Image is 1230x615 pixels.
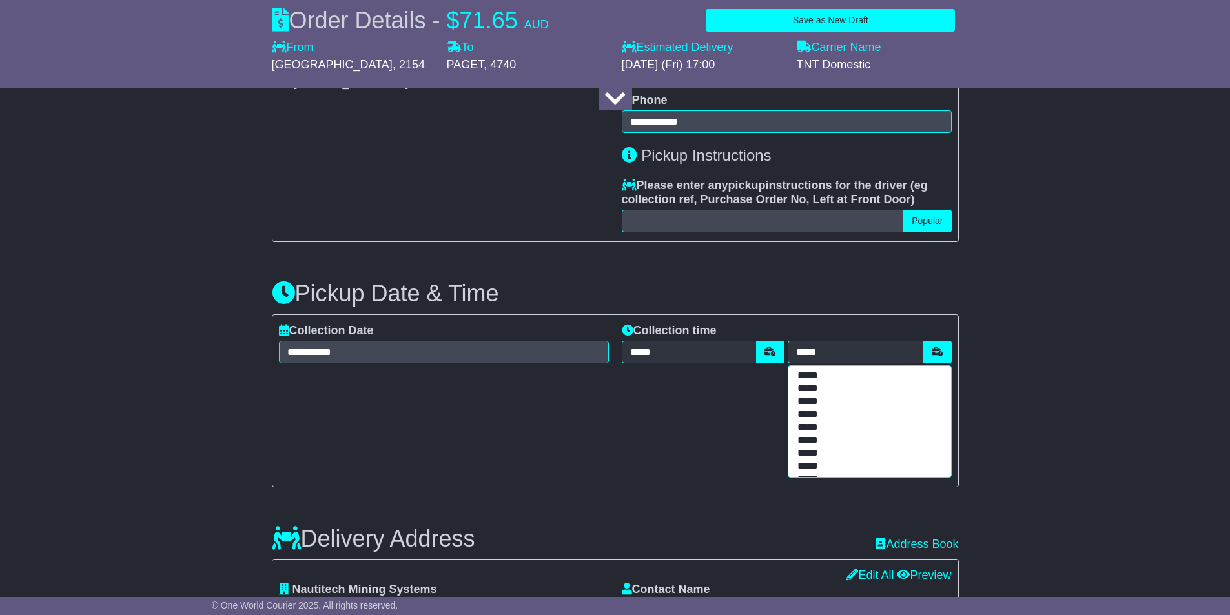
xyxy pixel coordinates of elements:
[447,41,474,55] label: To
[447,7,460,34] span: $
[622,41,784,55] label: Estimated Delivery
[272,41,314,55] label: From
[903,210,951,232] button: Popular
[641,146,771,164] span: Pickup Instructions
[622,179,928,206] span: eg collection ref, Purchase Order No, Left at Front Door
[393,58,425,71] span: , 2154
[272,58,393,71] span: [GEOGRAPHIC_DATA]
[524,18,549,31] span: AUD
[622,583,710,597] label: Contact Name
[897,569,951,581] a: Preview
[797,41,881,55] label: Carrier Name
[622,58,784,72] div: [DATE] (Fri) 17:00
[622,324,717,338] label: Collection time
[447,58,484,71] span: PAGET
[272,6,549,34] div: Order Details -
[728,179,766,192] span: pickup
[212,600,398,610] span: © One World Courier 2025. All rights reserved.
[846,569,894,581] a: Edit All
[706,9,955,32] button: Save as New Draft
[272,281,959,307] h3: Pickup Date & Time
[460,7,518,34] span: 71.65
[622,179,952,207] label: Please enter any instructions for the driver ( )
[292,583,437,596] span: Nautitech Mining Systems
[279,324,374,338] label: Collection Date
[876,538,958,550] a: Address Book
[484,58,516,71] span: , 4740
[797,58,959,72] div: TNT Domestic
[272,526,475,552] h3: Delivery Address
